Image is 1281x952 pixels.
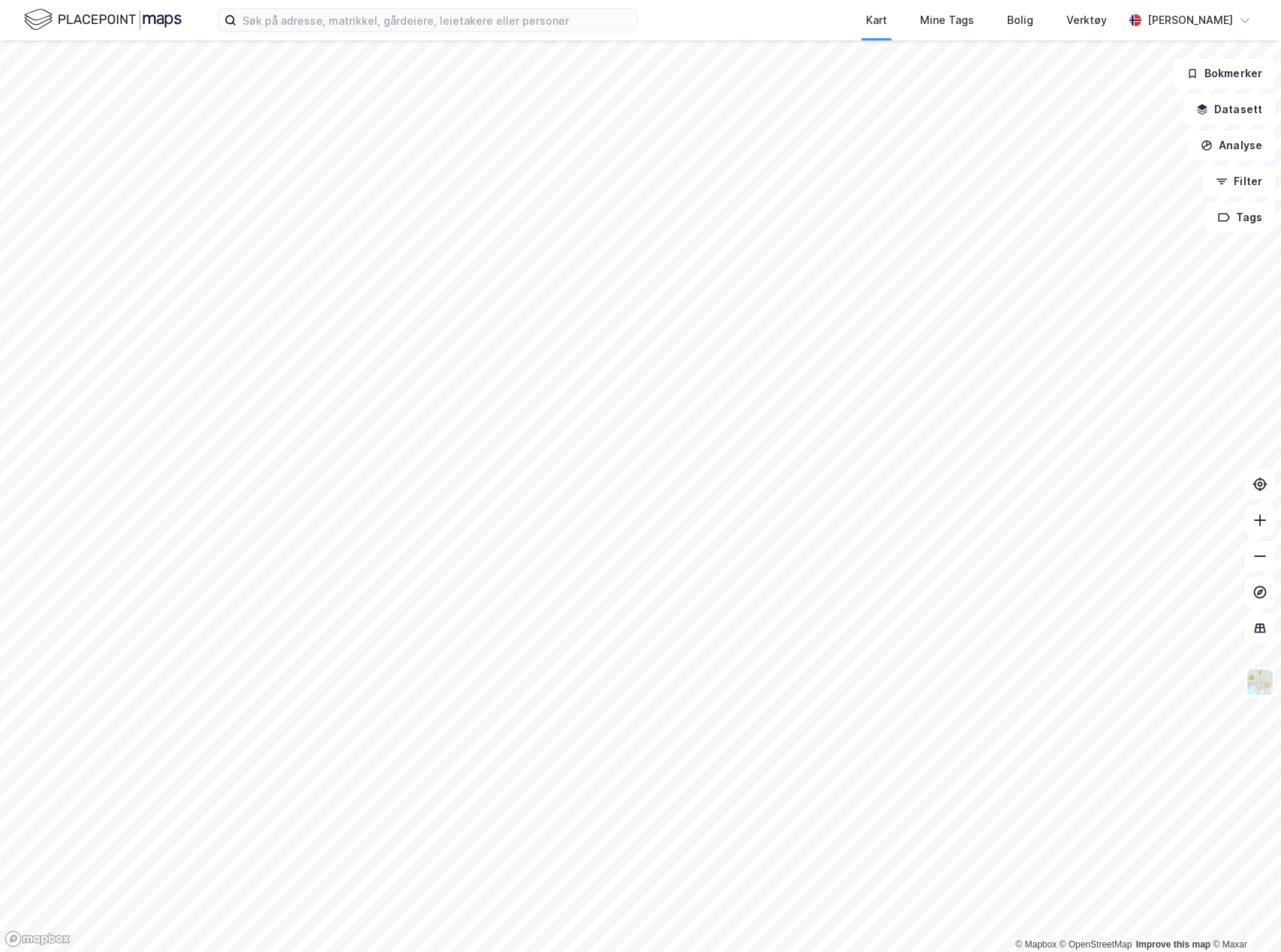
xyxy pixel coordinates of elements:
a: Mapbox homepage [5,930,71,948]
button: Filter [1203,166,1275,196]
div: Verktøy [1066,11,1107,29]
button: Datasett [1183,94,1275,124]
button: Bokmerker [1174,58,1275,88]
a: Mapbox [1015,939,1057,950]
a: Improve this map [1136,939,1210,950]
div: Kart [866,11,887,29]
img: Z [1246,668,1274,696]
iframe: Chat Widget [1206,880,1281,952]
a: OpenStreetMap [1060,939,1132,950]
button: Analyse [1188,130,1275,160]
img: logo.f888ab2527a4732fd821a326f86c7f29.svg [24,7,182,33]
input: Søk på adresse, matrikkel, gårdeiere, leietakere eller personer [236,9,637,31]
button: Tags [1205,202,1275,232]
div: Mine Tags [920,11,974,29]
div: [PERSON_NAME] [1147,11,1233,29]
div: Bolig [1007,11,1033,29]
